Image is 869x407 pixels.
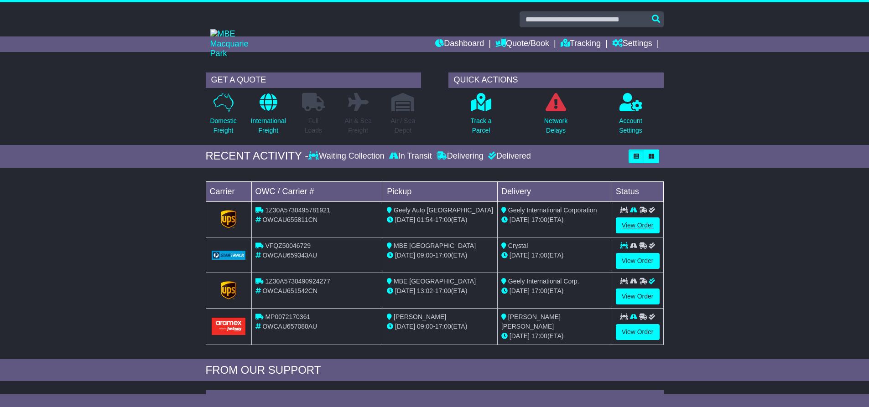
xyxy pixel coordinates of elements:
[616,253,660,269] a: View Order
[435,216,451,223] span: 17:00
[510,332,530,340] span: [DATE]
[250,93,286,140] a: InternationalFreight
[448,72,664,88] div: QUICK ACTIONS
[394,278,476,285] span: MBE [GEOGRAPHIC_DATA]
[495,36,549,52] a: Quote/Book
[395,216,415,223] span: [DATE]
[501,251,608,260] div: (ETA)
[209,93,237,140] a: DomesticFreight
[221,281,236,299] img: GetCarrierServiceLogo
[501,313,561,330] span: [PERSON_NAME] [PERSON_NAME]
[616,324,660,340] a: View Order
[508,242,528,249] span: Crystal
[210,116,236,135] p: Domestic Freight
[262,252,317,259] span: OWCAU659343AU
[417,252,433,259] span: 09:00
[302,116,325,135] p: Full Loads
[435,36,484,52] a: Dashboard
[206,149,309,163] div: RECENT ACTIVITY -
[619,116,642,135] p: Account Settings
[206,364,664,377] div: FROM OUR SUPPORT
[531,332,547,340] span: 17:00
[612,181,663,201] td: Status
[510,287,530,294] span: [DATE]
[616,217,660,233] a: View Order
[212,318,246,335] img: Aramex.png
[486,151,531,161] div: Delivered
[417,216,433,223] span: 01:54
[221,210,236,228] img: GetCarrierServiceLogo
[394,206,493,214] span: Geely Auto [GEOGRAPHIC_DATA]
[470,93,492,140] a: Track aParcel
[394,313,446,320] span: [PERSON_NAME]
[395,323,415,330] span: [DATE]
[308,151,386,161] div: Waiting Collection
[435,323,451,330] span: 17:00
[265,242,311,249] span: VFQZ50046729
[531,216,547,223] span: 17:00
[210,29,265,59] img: MBE Macquarie Park
[417,323,433,330] span: 09:00
[531,252,547,259] span: 17:00
[395,252,415,259] span: [DATE]
[508,206,597,214] span: Geely International Corporation
[531,287,547,294] span: 17:00
[435,252,451,259] span: 17:00
[387,286,494,296] div: - (ETA)
[616,289,660,304] a: View Order
[497,181,612,201] td: Delivery
[383,181,498,201] td: Pickup
[391,116,416,135] p: Air / Sea Depot
[394,242,476,249] span: MBE [GEOGRAPHIC_DATA]
[544,93,568,140] a: NetworkDelays
[501,331,608,341] div: (ETA)
[345,116,372,135] p: Air & Sea Freight
[265,313,310,320] span: MP0072170361
[387,322,494,331] div: - (ETA)
[265,206,330,214] span: 1Z30A5730495781921
[612,36,652,52] a: Settings
[501,215,608,225] div: (ETA)
[387,251,494,260] div: - (ETA)
[510,252,530,259] span: [DATE]
[206,72,421,88] div: GET A QUOTE
[470,116,491,135] p: Track a Parcel
[561,36,601,52] a: Tracking
[206,181,251,201] td: Carrier
[510,216,530,223] span: [DATE]
[501,286,608,296] div: (ETA)
[262,323,317,330] span: OWCAU657080AU
[435,287,451,294] span: 17:00
[262,287,317,294] span: OWCAU651542CN
[251,181,383,201] td: OWC / Carrier #
[212,251,246,260] img: GetCarrierServiceLogo
[387,151,434,161] div: In Transit
[434,151,486,161] div: Delivering
[387,215,494,225] div: - (ETA)
[508,278,579,285] span: Geely International Corp.
[251,116,286,135] p: International Freight
[417,287,433,294] span: 13:02
[544,116,567,135] p: Network Delays
[395,287,415,294] span: [DATE]
[262,216,317,223] span: OWCAU655811CN
[265,278,330,285] span: 1Z30A5730490924277
[619,93,643,140] a: AccountSettings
